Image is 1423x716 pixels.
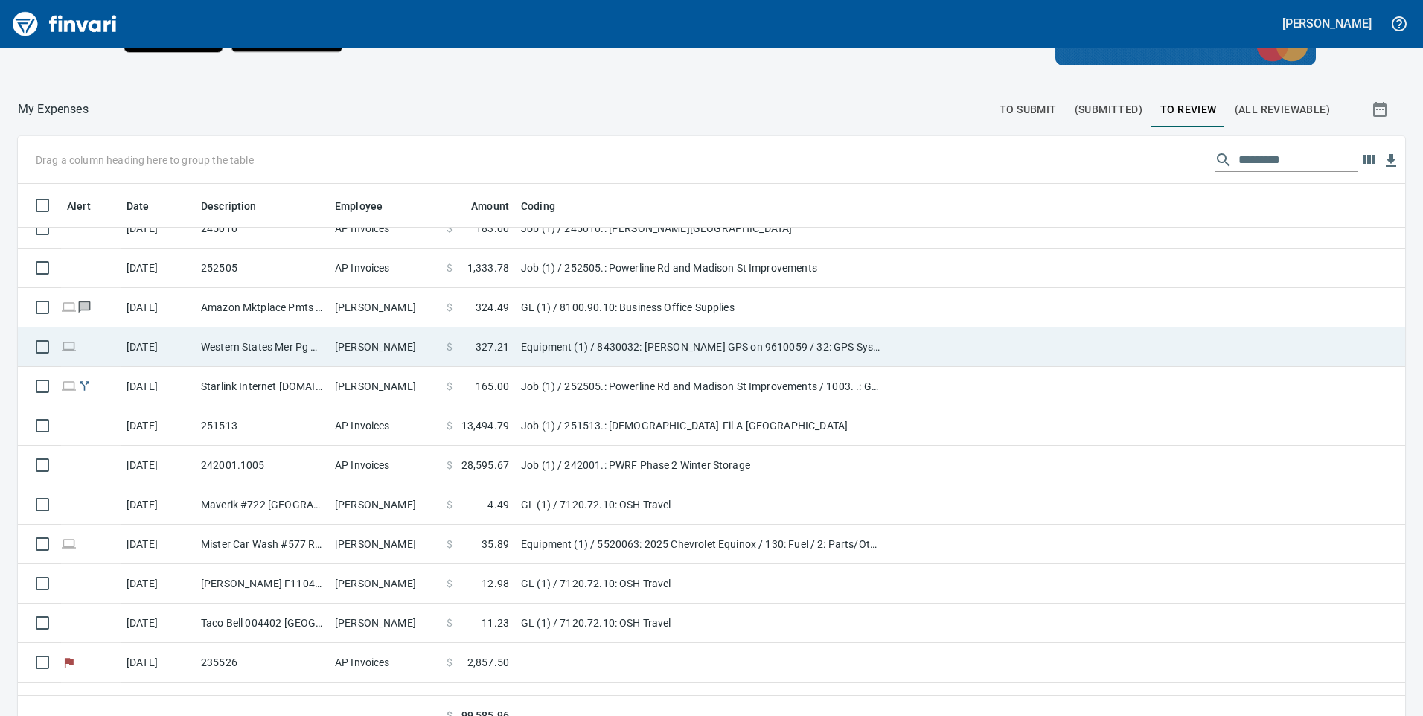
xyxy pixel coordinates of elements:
span: Amount [452,197,509,215]
td: GL (1) / 7120.72.10: OSH Travel [515,604,887,643]
td: [PERSON_NAME] F11042 Baker City OR [195,564,329,604]
span: $ [447,418,453,433]
span: Date [127,197,150,215]
p: Drag a column heading here to group the table [36,153,254,167]
td: [DATE] [121,446,195,485]
td: [PERSON_NAME] [329,525,441,564]
p: My Expenses [18,100,89,118]
span: To Submit [1000,100,1057,119]
button: [PERSON_NAME] [1279,12,1375,35]
td: Amazon Mktplace Pmts [DOMAIN_NAME][URL] WA [195,288,329,327]
span: 35.89 [482,537,509,552]
td: 252505 [195,249,329,288]
nav: breadcrumb [18,100,89,118]
span: Coding [521,197,555,215]
span: $ [447,221,453,236]
span: Coding [521,197,575,215]
h5: [PERSON_NAME] [1282,16,1372,31]
td: 251513 [195,406,329,446]
span: Description [201,197,276,215]
td: [DATE] [121,485,195,525]
td: GL (1) / 7120.72.10: OSH Travel [515,485,887,525]
td: Western States Mer Pg Meridian ID [195,327,329,367]
span: Flagged [61,657,77,667]
td: AP Invoices [329,249,441,288]
span: 2,857.50 [467,655,509,670]
td: AP Invoices [329,406,441,446]
td: [DATE] [121,643,195,683]
td: Job (1) / 252505.: Powerline Rd and Madison St Improvements [515,249,887,288]
td: [DATE] [121,367,195,406]
td: Maverik #722 [GEOGRAPHIC_DATA] OR [195,485,329,525]
span: Online transaction [61,342,77,351]
td: Job (1) / 251513.: [DEMOGRAPHIC_DATA]-Fil-A [GEOGRAPHIC_DATA] [515,406,887,446]
td: [PERSON_NAME] [329,367,441,406]
span: $ [447,576,453,591]
td: [DATE] [121,406,195,446]
span: $ [447,655,453,670]
span: $ [447,260,453,275]
span: $ [447,300,453,315]
span: Online transaction [61,381,77,391]
td: AP Invoices [329,446,441,485]
td: [PERSON_NAME] [329,288,441,327]
td: [PERSON_NAME] [329,327,441,367]
span: Online transaction [61,539,77,549]
td: Job (1) / 245010.: [PERSON_NAME][GEOGRAPHIC_DATA] [515,209,887,249]
td: Job (1) / 252505.: Powerline Rd and Madison St Improvements / 1003. .: General Requirements / 5: ... [515,367,887,406]
span: 7,597.50 [467,694,509,709]
td: [PERSON_NAME] [329,604,441,643]
td: [DATE] [121,327,195,367]
span: 12.98 [482,576,509,591]
span: $ [447,458,453,473]
span: $ [447,694,453,709]
span: 28,595.67 [461,458,509,473]
td: [PERSON_NAME] [329,564,441,604]
span: To Review [1160,100,1217,119]
img: Finvari [9,6,121,42]
td: Job (1) / 242001.: PWRF Phase 2 Winter Storage [515,446,887,485]
span: Employee [335,197,402,215]
span: Date [127,197,169,215]
span: $ [447,537,453,552]
span: 11.23 [482,616,509,630]
span: Online transaction [61,302,77,312]
td: [DATE] [121,564,195,604]
span: (Submitted) [1075,100,1142,119]
span: Alert [67,197,110,215]
button: Choose columns to display [1358,149,1380,171]
td: Equipment (1) / 8430032: [PERSON_NAME] GPS on 9610059 / 32: GPS System / 2: Parts/Other [515,327,887,367]
span: $ [447,497,453,512]
span: 4.49 [487,497,509,512]
td: GL (1) / 7120.72.10: OSH Travel [515,564,887,604]
td: [DATE] [121,604,195,643]
span: 13,494.79 [461,418,509,433]
td: Equipment (1) / 5520063: 2025 Chevrolet Equinox / 130: Fuel / 2: Parts/Other [515,525,887,564]
td: Taco Bell 004402 [GEOGRAPHIC_DATA] OR [195,604,329,643]
span: Split transaction [77,381,92,391]
td: [DATE] [121,288,195,327]
span: Employee [335,197,383,215]
td: 242001.1005 [195,446,329,485]
td: [DATE] [121,525,195,564]
span: $ [447,339,453,354]
td: GL (1) / 8100.90.10: Business Office Supplies [515,288,887,327]
td: [DATE] [121,249,195,288]
span: 1,333.78 [467,260,509,275]
span: 324.49 [476,300,509,315]
td: Starlink Internet [DOMAIN_NAME] CA - 122nd [195,367,329,406]
span: 165.00 [476,379,509,394]
button: Show transactions within a particular date range [1358,92,1405,127]
span: $ [447,379,453,394]
button: Download Table [1380,150,1402,172]
td: 235526 [195,643,329,683]
td: [PERSON_NAME] [329,485,441,525]
td: AP Invoices [329,209,441,249]
td: [DATE] [121,209,195,249]
span: Has messages [77,302,92,312]
span: Amount [471,197,509,215]
span: (All Reviewable) [1235,100,1330,119]
td: 245010 [195,209,329,249]
span: $ [447,616,453,630]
